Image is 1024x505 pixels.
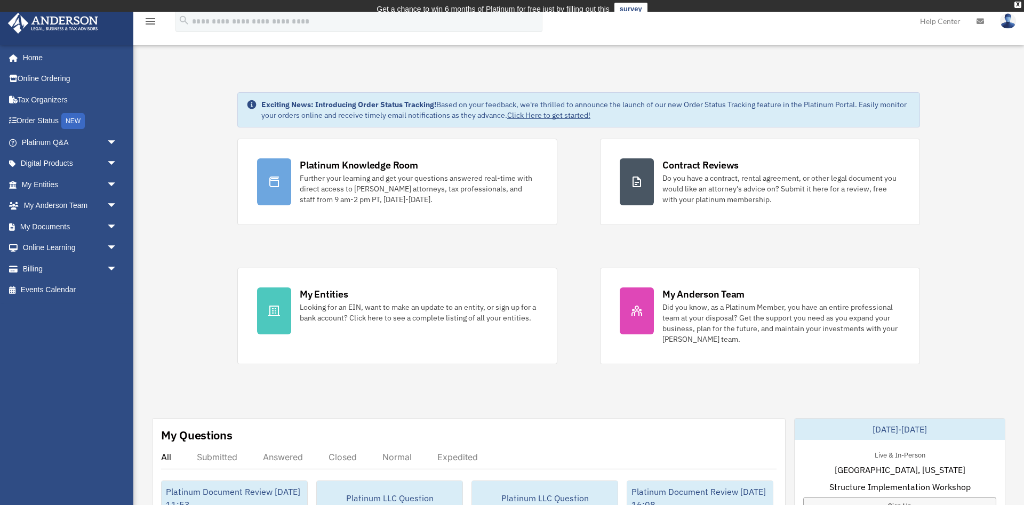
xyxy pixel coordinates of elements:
a: Events Calendar [7,279,133,301]
span: arrow_drop_down [107,258,128,280]
a: Contract Reviews Do you have a contract, rental agreement, or other legal document you would like... [600,139,920,225]
span: arrow_drop_down [107,153,128,175]
a: Platinum Knowledge Room Further your learning and get your questions answered real-time with dire... [237,139,557,225]
a: Home [7,47,128,68]
div: Platinum Knowledge Room [300,158,418,172]
span: Structure Implementation Workshop [829,480,971,493]
img: Anderson Advisors Platinum Portal [5,13,101,34]
a: My Documentsarrow_drop_down [7,216,133,237]
div: Normal [382,452,412,462]
i: search [178,14,190,26]
div: My Anderson Team [662,287,745,301]
span: arrow_drop_down [107,174,128,196]
div: Submitted [197,452,237,462]
div: All [161,452,171,462]
strong: Exciting News: Introducing Order Status Tracking! [261,100,436,109]
div: Expedited [437,452,478,462]
a: Online Ordering [7,68,133,90]
a: survey [614,3,647,15]
div: Based on your feedback, we're thrilled to announce the launch of our new Order Status Tracking fe... [261,99,911,121]
a: Digital Productsarrow_drop_down [7,153,133,174]
a: Click Here to get started! [507,110,590,120]
a: My Anderson Team Did you know, as a Platinum Member, you have an entire professional team at your... [600,268,920,364]
span: arrow_drop_down [107,132,128,154]
div: Contract Reviews [662,158,739,172]
div: [DATE]-[DATE] [795,419,1005,440]
i: menu [144,15,157,28]
div: Closed [329,452,357,462]
div: Further your learning and get your questions answered real-time with direct access to [PERSON_NAM... [300,173,538,205]
a: Billingarrow_drop_down [7,258,133,279]
span: arrow_drop_down [107,237,128,259]
a: Online Learningarrow_drop_down [7,237,133,259]
a: My Entitiesarrow_drop_down [7,174,133,195]
div: Do you have a contract, rental agreement, or other legal document you would like an attorney's ad... [662,173,900,205]
a: My Anderson Teamarrow_drop_down [7,195,133,217]
img: User Pic [1000,13,1016,29]
a: Platinum Q&Aarrow_drop_down [7,132,133,153]
span: arrow_drop_down [107,216,128,238]
div: My Entities [300,287,348,301]
div: Get a chance to win 6 months of Platinum for free just by filling out this [377,3,610,15]
div: My Questions [161,427,233,443]
a: My Entities Looking for an EIN, want to make an update to an entity, or sign up for a bank accoun... [237,268,557,364]
div: Did you know, as a Platinum Member, you have an entire professional team at your disposal? Get th... [662,302,900,344]
div: Answered [263,452,303,462]
div: close [1014,2,1021,8]
a: Order StatusNEW [7,110,133,132]
a: menu [144,19,157,28]
div: Live & In-Person [866,448,934,460]
span: [GEOGRAPHIC_DATA], [US_STATE] [835,463,965,476]
span: arrow_drop_down [107,195,128,217]
div: NEW [61,113,85,129]
a: Tax Organizers [7,89,133,110]
div: Looking for an EIN, want to make an update to an entity, or sign up for a bank account? Click her... [300,302,538,323]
